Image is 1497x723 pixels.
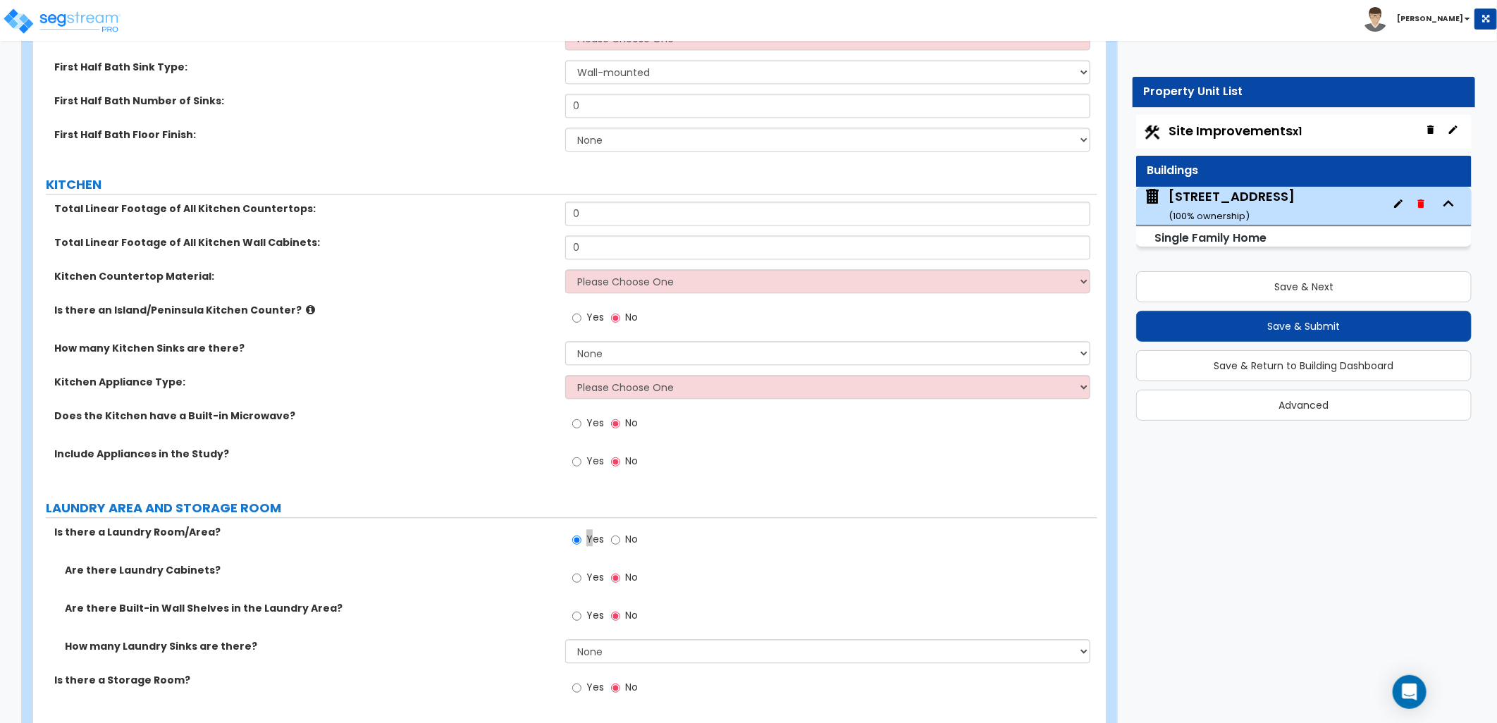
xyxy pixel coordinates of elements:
small: Single Family Home [1154,230,1267,246]
label: How many Kitchen Sinks are there? [54,341,555,355]
span: Yes [586,310,604,324]
span: Yes [586,608,604,622]
div: Open Intercom Messenger [1393,675,1427,709]
label: First Half Bath Number of Sinks: [54,94,555,108]
label: Is there an Island/Peninsula Kitchen Counter? [54,303,555,317]
label: Is there a Laundry Room/Area? [54,525,555,539]
input: No [611,680,620,696]
span: Yes [586,532,604,546]
img: Construction.png [1143,123,1162,142]
span: No [625,416,638,430]
img: avatar.png [1363,7,1388,32]
div: Property Unit List [1143,84,1465,100]
img: logo_pro_r.png [2,7,122,35]
label: Kitchen Countertop Material: [54,269,555,283]
img: building.svg [1143,187,1162,206]
label: Include Appliances in the Study? [54,447,555,461]
span: No [625,680,638,694]
span: Yes [586,416,604,430]
input: Yes [572,608,581,624]
label: First Half Bath Floor Finish: [54,128,555,142]
b: [PERSON_NAME] [1397,13,1463,24]
span: Yes [586,454,604,468]
small: ( 100 % ownership) [1169,209,1250,223]
span: No [625,570,638,584]
label: How many Laundry Sinks are there? [65,639,555,653]
span: No [625,532,638,546]
input: Yes [572,416,581,431]
input: No [611,310,620,326]
input: No [611,570,620,586]
span: No [625,608,638,622]
label: Are there Built-in Wall Shelves in the Laundry Area? [65,601,555,615]
span: No [625,454,638,468]
button: Save & Submit [1136,311,1472,342]
input: Yes [572,454,581,469]
input: No [611,416,620,431]
small: x1 [1293,124,1302,139]
button: Save & Return to Building Dashboard [1136,350,1472,381]
input: Yes [572,532,581,548]
label: LAUNDRY AREA AND STORAGE ROOM [46,499,1097,517]
label: Does the Kitchen have a Built-in Microwave? [54,409,555,423]
span: Site Improvements [1169,122,1302,140]
span: Yes [586,570,604,584]
input: No [611,608,620,624]
input: No [611,532,620,548]
label: Total Linear Footage of All Kitchen Wall Cabinets: [54,235,555,249]
label: First Half Bath Sink Type: [54,60,555,74]
label: KITCHEN [46,175,1097,194]
input: Yes [572,570,581,586]
span: No [625,310,638,324]
button: Save & Next [1136,271,1472,302]
input: Yes [572,680,581,696]
input: Yes [572,310,581,326]
div: Buildings [1147,163,1461,179]
input: No [611,454,620,469]
label: Total Linear Footage of All Kitchen Countertops: [54,202,555,216]
i: click for more info! [306,304,315,315]
span: Yes [586,680,604,694]
label: Is there a Storage Room? [54,673,555,687]
button: Advanced [1136,390,1472,421]
label: Are there Laundry Cabinets? [65,563,555,577]
label: Kitchen Appliance Type: [54,375,555,389]
div: [STREET_ADDRESS] [1169,187,1295,223]
span: 1282 Eagles View Lane [1143,187,1295,223]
